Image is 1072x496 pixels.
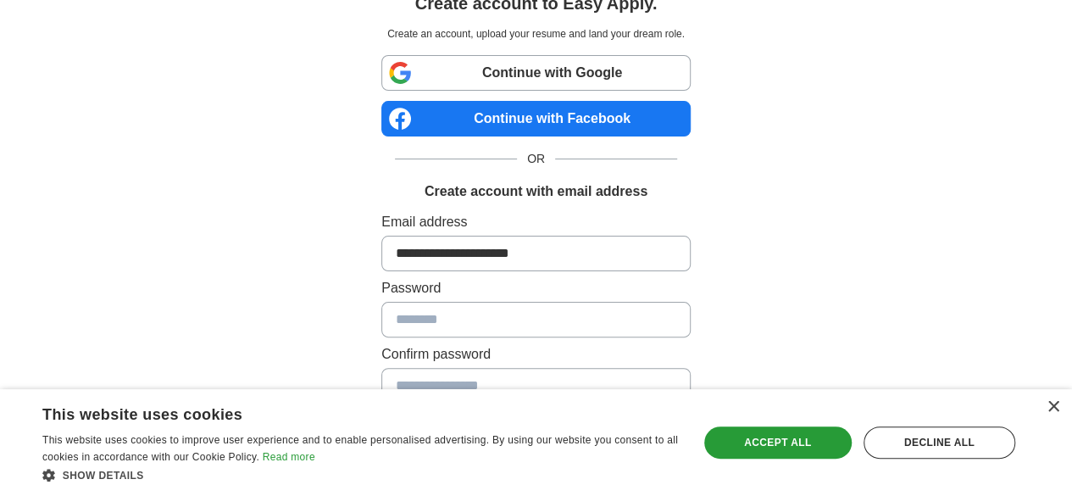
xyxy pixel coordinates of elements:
[381,278,691,298] label: Password
[381,101,691,137] a: Continue with Facebook
[517,150,555,168] span: OR
[425,181,647,202] h1: Create account with email address
[42,434,678,463] span: This website uses cookies to improve user experience and to enable personalised advertising. By u...
[381,55,691,91] a: Continue with Google
[263,451,315,463] a: Read more, opens a new window
[63,470,144,482] span: Show details
[864,426,1015,459] div: Decline all
[1047,401,1059,414] div: Close
[381,344,691,365] label: Confirm password
[704,426,852,459] div: Accept all
[42,399,636,425] div: This website uses cookies
[381,212,691,232] label: Email address
[42,466,679,483] div: Show details
[385,26,687,42] p: Create an account, upload your resume and land your dream role.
